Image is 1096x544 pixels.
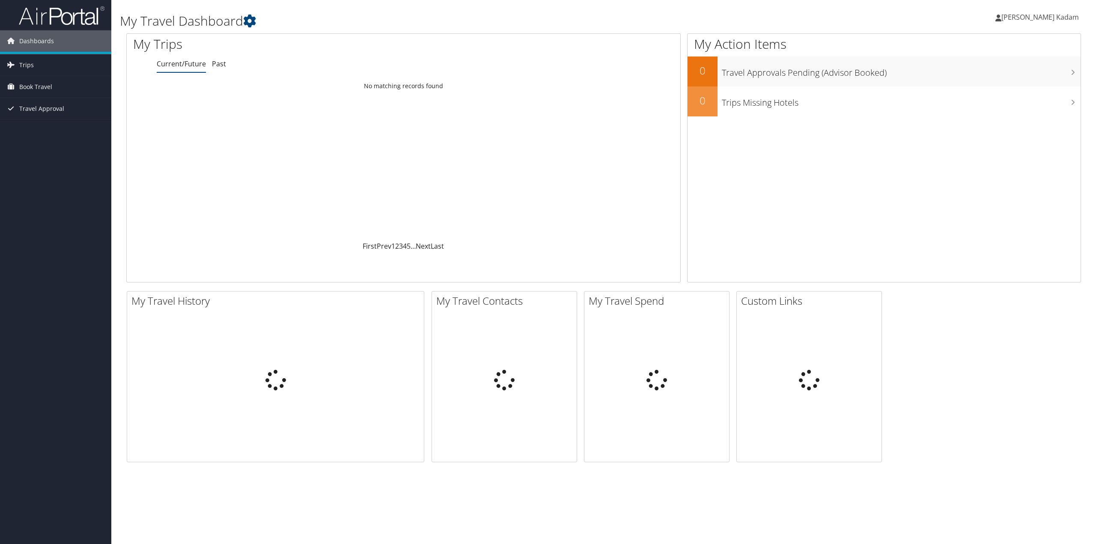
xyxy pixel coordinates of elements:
h2: My Travel Spend [589,294,729,308]
a: 4 [403,241,407,251]
a: Next [416,241,431,251]
a: 2 [395,241,399,251]
h2: My Travel Contacts [436,294,577,308]
a: 3 [399,241,403,251]
span: Dashboards [19,30,54,52]
h2: Custom Links [741,294,882,308]
a: 1 [391,241,395,251]
span: Travel Approval [19,98,64,119]
a: Prev [377,241,391,251]
a: 0Travel Approvals Pending (Advisor Booked) [688,56,1081,86]
a: Current/Future [157,59,206,68]
h1: My Travel Dashboard [120,12,765,30]
a: First [363,241,377,251]
a: Last [431,241,444,251]
span: … [411,241,416,251]
h3: Trips Missing Hotels [722,92,1081,109]
h1: My Action Items [688,35,1081,53]
td: No matching records found [127,78,680,94]
h3: Travel Approvals Pending (Advisor Booked) [722,62,1081,79]
h2: 0 [688,93,718,108]
a: Past [212,59,226,68]
span: [PERSON_NAME] Kadam [1001,12,1079,22]
span: Trips [19,54,34,76]
a: 5 [407,241,411,251]
a: [PERSON_NAME] Kadam [995,4,1087,30]
h2: 0 [688,63,718,78]
a: 0Trips Missing Hotels [688,86,1081,116]
h1: My Trips [133,35,443,53]
img: airportal-logo.png [19,6,104,26]
span: Book Travel [19,76,52,98]
h2: My Travel History [131,294,424,308]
